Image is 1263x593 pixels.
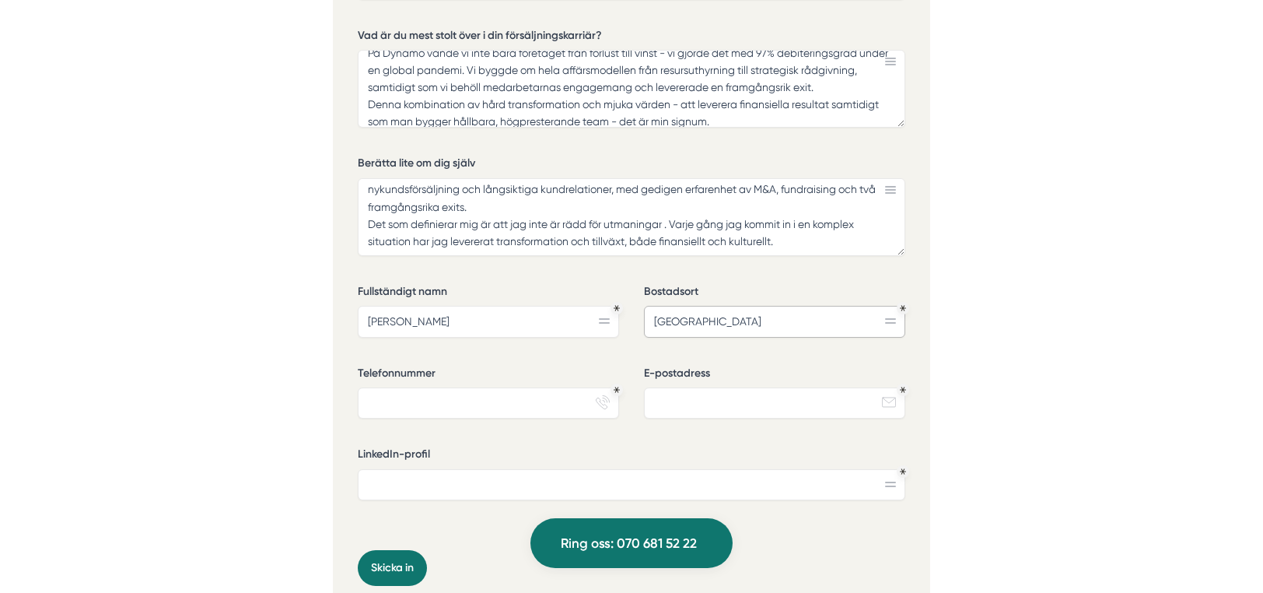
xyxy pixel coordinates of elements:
label: Fullständigt namn [358,284,619,304]
div: Obligatoriskt [614,305,620,311]
label: Telefonnummer [358,366,619,385]
a: Ring oss: 070 681 52 22 [530,518,733,568]
label: Vad är du mest stolt över i din försäljningskarriär? [358,28,905,47]
label: E-postadress [644,366,905,385]
label: LinkedIn-profil [358,447,905,466]
div: Obligatoriskt [900,387,906,393]
div: Obligatoriskt [900,305,906,311]
button: Skicka in [358,550,427,586]
span: Ring oss: 070 681 52 22 [561,533,697,554]
div: Obligatoriskt [614,387,620,393]
label: Berätta lite om dig själv [358,156,905,175]
label: Bostadsort [644,284,905,304]
div: Obligatoriskt [900,468,906,475]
